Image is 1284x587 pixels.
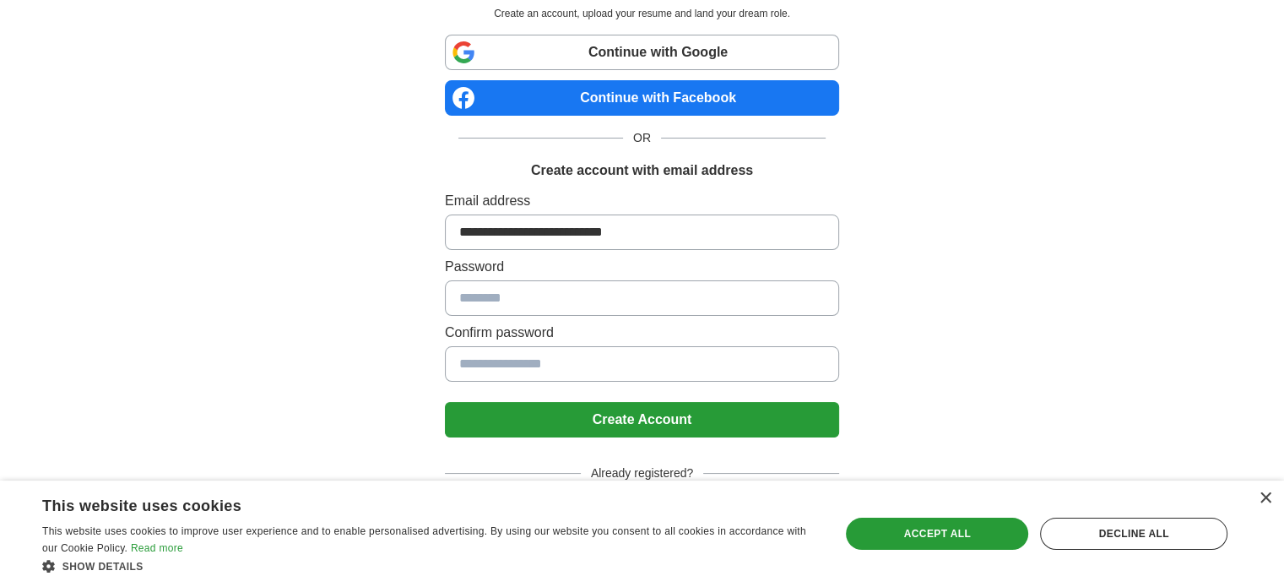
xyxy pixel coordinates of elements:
span: OR [623,129,661,147]
h1: Create account with email address [531,160,753,181]
p: Create an account, upload your resume and land your dream role. [448,6,836,21]
label: Password [445,257,839,277]
div: Close [1259,492,1271,505]
span: Already registered? [581,465,703,482]
button: Create Account [445,402,839,438]
div: Accept all [846,518,1028,550]
span: Show details [62,561,144,573]
a: Continue with Google [445,35,839,70]
label: Email address [445,191,839,211]
label: Confirm password [445,323,839,343]
div: Show details [42,557,816,574]
a: Continue with Facebook [445,80,839,116]
span: This website uses cookies to improve user experience and to enable personalised advertising. By u... [42,525,806,554]
div: Decline all [1040,518,1227,550]
a: Read more, opens a new window [131,542,183,554]
div: This website uses cookies [42,491,774,516]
